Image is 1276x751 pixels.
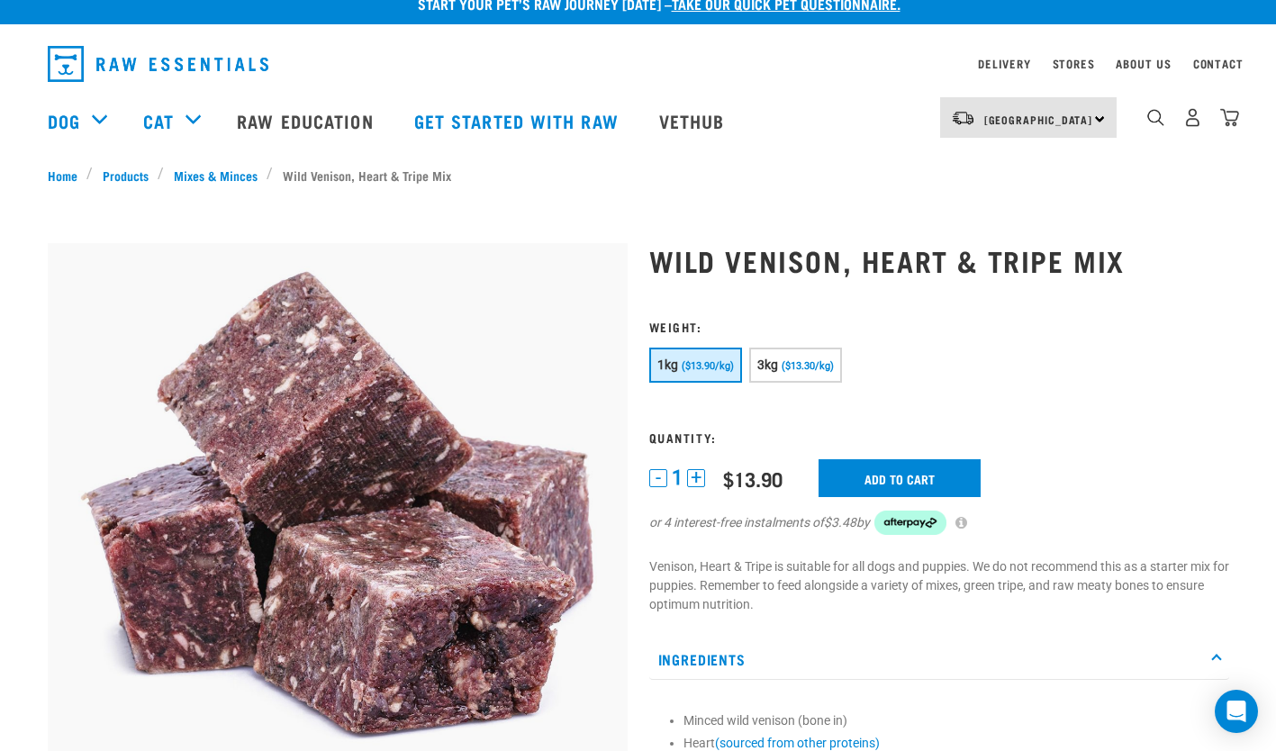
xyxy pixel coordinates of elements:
[48,166,1229,185] nav: breadcrumbs
[682,360,734,372] span: ($13.90/kg)
[48,166,87,185] a: Home
[687,469,705,487] button: +
[33,39,1244,89] nav: dropdown navigation
[48,46,268,82] img: Raw Essentials Logo
[1183,108,1202,127] img: user.png
[93,166,158,185] a: Products
[874,511,946,536] img: Afterpay
[819,459,981,497] input: Add to cart
[649,430,1229,444] h3: Quantity:
[649,511,1229,536] div: or 4 interest-free instalments of by
[757,357,779,372] span: 3kg
[657,357,679,372] span: 1kg
[649,348,742,383] button: 1kg ($13.90/kg)
[1215,690,1258,733] div: Open Intercom Messenger
[143,107,174,134] a: Cat
[672,468,683,487] span: 1
[649,244,1229,276] h1: Wild Venison, Heart & Tripe Mix
[164,166,267,185] a: Mixes & Minces
[715,736,880,750] a: (sourced from other proteins)
[396,85,641,157] a: Get started with Raw
[1116,60,1171,67] a: About Us
[649,320,1229,333] h3: Weight:
[1193,60,1244,67] a: Contact
[1147,109,1164,126] img: home-icon-1@2x.png
[649,639,1229,680] p: Ingredients
[951,110,975,126] img: van-moving.png
[48,107,80,134] a: Dog
[683,711,1220,730] li: Minced wild venison (bone in)
[1053,60,1095,67] a: Stores
[824,513,856,532] span: $3.48
[749,348,842,383] button: 3kg ($13.30/kg)
[649,469,667,487] button: -
[984,116,1093,122] span: [GEOGRAPHIC_DATA]
[782,360,834,372] span: ($13.30/kg)
[219,85,395,157] a: Raw Education
[978,60,1030,67] a: Delivery
[641,85,747,157] a: Vethub
[723,467,783,490] div: $13.90
[1220,108,1239,127] img: home-icon@2x.png
[649,557,1229,614] p: Venison, Heart & Tripe is suitable for all dogs and puppies. We do not recommend this as a starte...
